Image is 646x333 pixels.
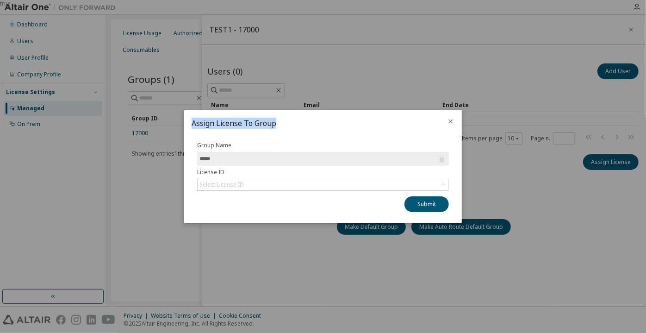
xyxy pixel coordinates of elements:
[447,118,454,125] button: close
[404,196,449,212] button: Submit
[184,110,440,136] h2: Assign License To Group
[197,169,449,176] label: License ID
[197,142,449,149] label: Group Name
[198,179,448,190] div: Select License ID
[199,181,244,188] div: Select License ID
